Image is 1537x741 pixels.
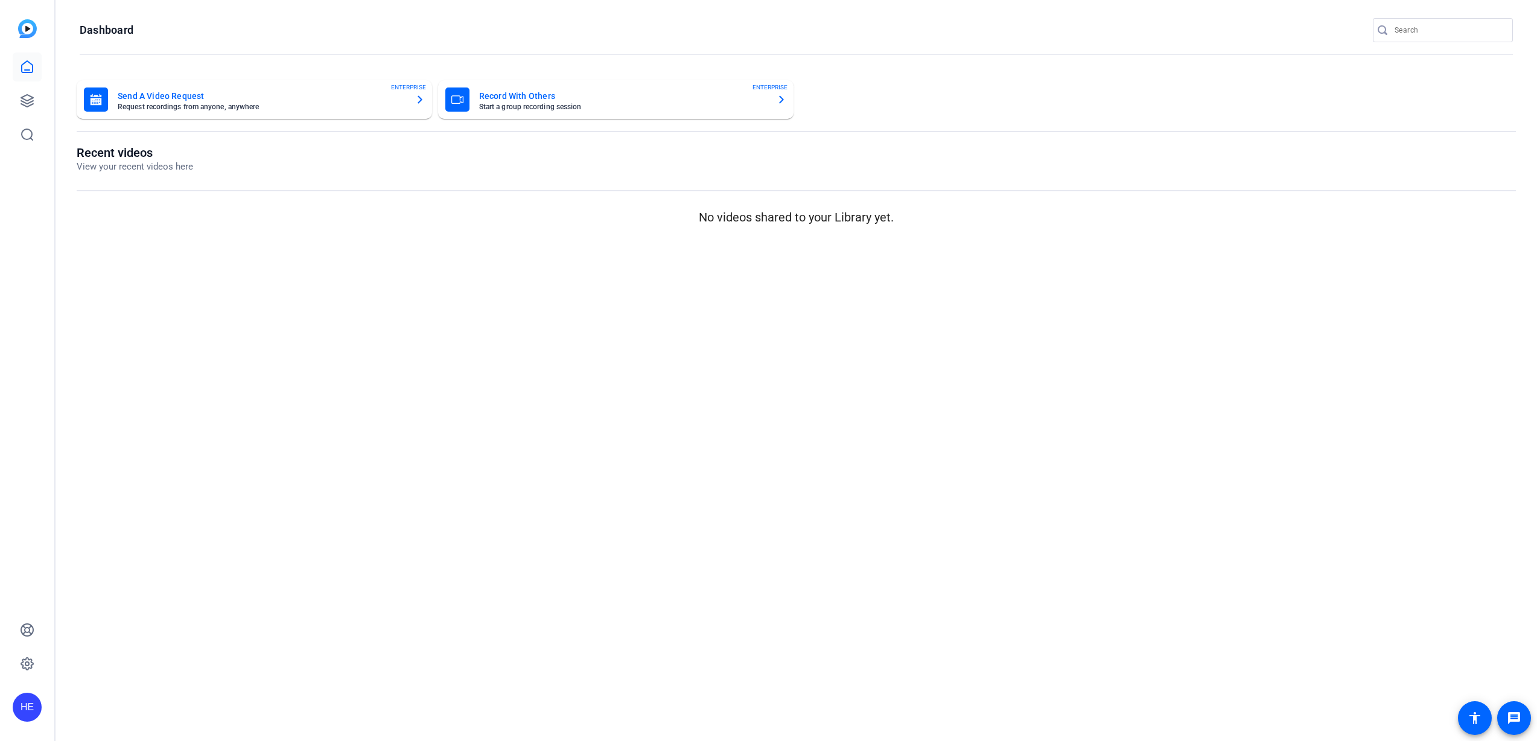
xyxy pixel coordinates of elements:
img: blue-gradient.svg [18,19,37,38]
mat-card-subtitle: Request recordings from anyone, anywhere [118,103,406,110]
mat-icon: message [1507,711,1521,725]
h1: Dashboard [80,23,133,37]
mat-card-title: Record With Others [479,89,767,103]
mat-card-subtitle: Start a group recording session [479,103,767,110]
span: ENTERPRISE [391,83,426,92]
mat-icon: accessibility [1468,711,1482,725]
span: ENTERPRISE [753,83,788,92]
div: HE [13,693,42,722]
button: Record With OthersStart a group recording sessionENTERPRISE [438,80,794,119]
p: View your recent videos here [77,160,193,174]
p: No videos shared to your Library yet. [77,208,1516,226]
input: Search [1395,23,1503,37]
h1: Recent videos [77,145,193,160]
mat-card-title: Send A Video Request [118,89,406,103]
button: Send A Video RequestRequest recordings from anyone, anywhereENTERPRISE [77,80,432,119]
